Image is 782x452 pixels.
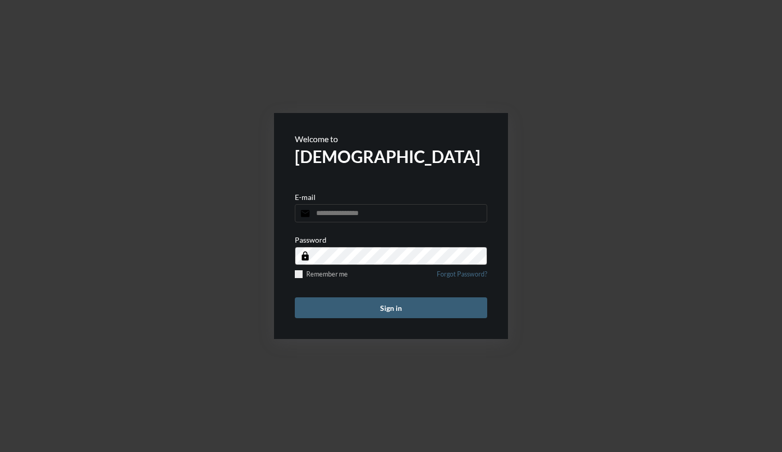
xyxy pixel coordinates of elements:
h2: [DEMOGRAPHIC_DATA] [295,146,487,167]
p: Welcome to [295,134,487,144]
p: E-mail [295,193,316,202]
button: Sign in [295,297,487,318]
p: Password [295,235,327,244]
label: Remember me [295,270,348,278]
a: Forgot Password? [437,270,487,284]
